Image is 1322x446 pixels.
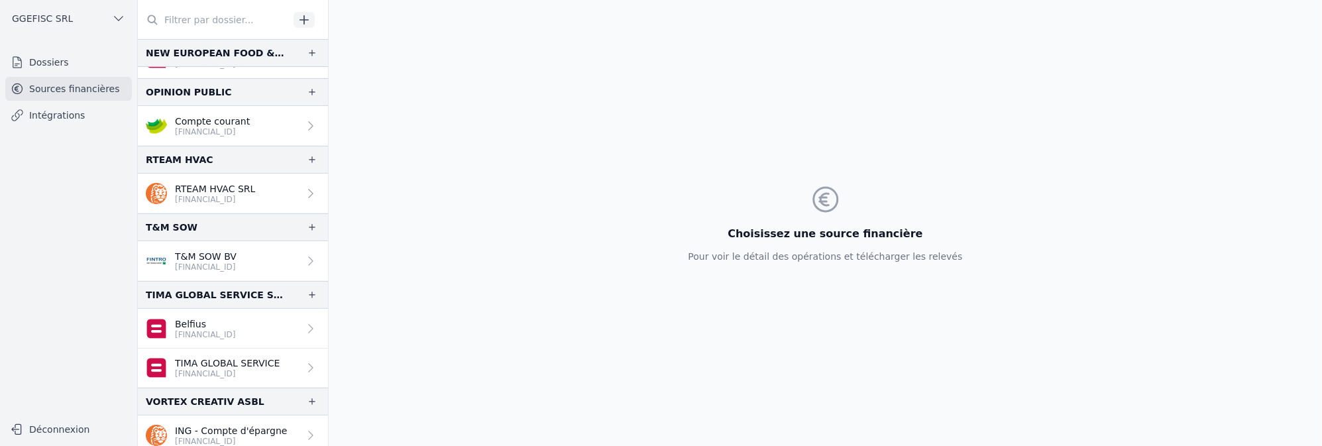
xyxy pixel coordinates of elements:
[138,174,328,213] a: RTEAM HVAC SRL [FINANCIAL_ID]
[146,45,286,61] div: NEW EUROPEAN FOOD & NON FOOD SPRL
[175,127,250,137] p: [FINANCIAL_ID]
[688,250,962,263] p: Pour voir le détail des opérations et télécharger les relevés
[146,152,213,168] div: RTEAM HVAC
[175,357,280,370] p: TIMA GLOBAL SERVICE
[175,250,237,263] p: T&M SOW BV
[175,329,236,340] p: [FINANCIAL_ID]
[175,317,236,331] p: Belfius
[5,50,132,74] a: Dossiers
[146,84,232,100] div: OPINION PUBLIC
[138,241,328,281] a: T&M SOW BV [FINANCIAL_ID]
[138,349,328,388] a: TIMA GLOBAL SERVICE [FINANCIAL_ID]
[5,419,132,440] button: Déconnexion
[175,115,250,128] p: Compte courant
[175,424,288,437] p: ING - Compte d'épargne
[175,182,255,195] p: RTEAM HVAC SRL
[138,106,328,146] a: Compte courant [FINANCIAL_ID]
[688,226,962,242] h3: Choisissez une source financière
[138,309,328,349] a: Belfius [FINANCIAL_ID]
[146,318,167,339] img: belfius.png
[5,103,132,127] a: Intégrations
[5,8,132,29] button: GGEFISC SRL
[146,183,167,204] img: ing.png
[146,251,167,272] img: FINTRO_BE_BUSINESS_GEBABEBB.png
[146,425,167,446] img: ing.png
[175,368,280,379] p: [FINANCIAL_ID]
[12,12,73,25] span: GGEFISC SRL
[146,219,197,235] div: T&M SOW
[146,115,167,137] img: crelan.png
[5,77,132,101] a: Sources financières
[146,394,264,410] div: VORTEX CREATIV ASBL
[175,262,237,272] p: [FINANCIAL_ID]
[138,8,289,32] input: Filtrer par dossier...
[146,357,167,378] img: belfius.png
[175,194,255,205] p: [FINANCIAL_ID]
[146,287,286,303] div: TIMA GLOBAL SERVICE SRL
